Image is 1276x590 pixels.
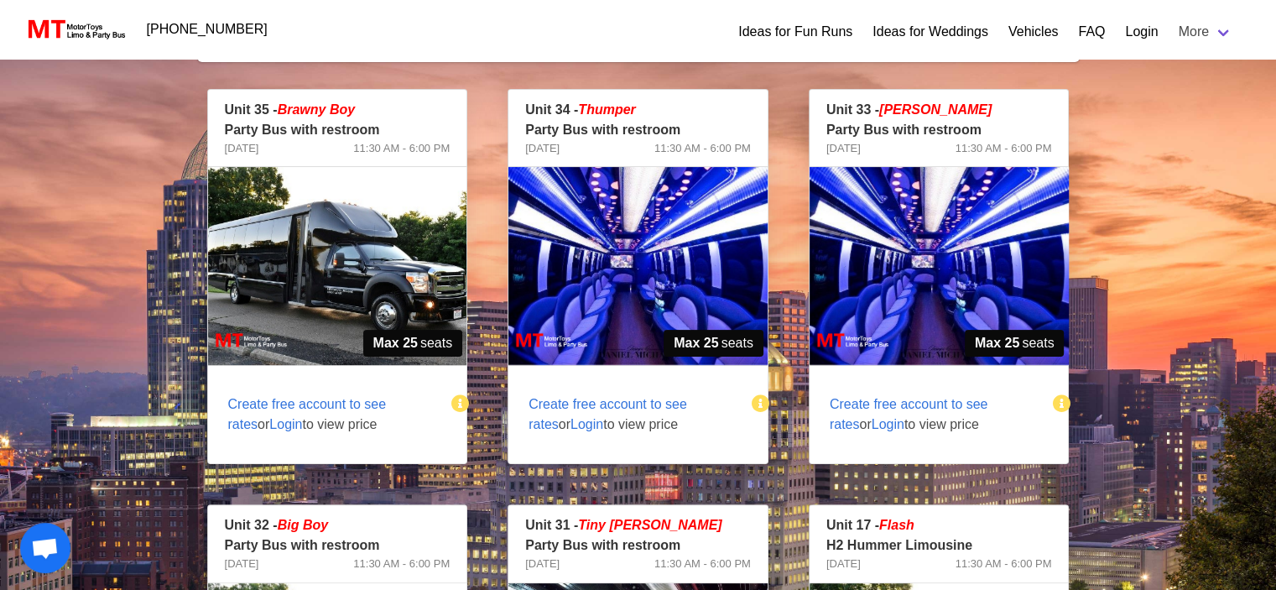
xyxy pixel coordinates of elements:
[137,13,278,46] a: [PHONE_NUMBER]
[525,140,560,157] span: [DATE]
[363,330,463,357] span: seats
[23,18,127,41] img: MotorToys Logo
[269,417,302,431] span: Login
[525,120,751,140] p: Party Bus with restroom
[956,556,1052,572] span: 11:30 AM - 6:00 PM
[654,140,751,157] span: 11:30 AM - 6:00 PM
[578,102,635,117] em: Thumper
[879,518,914,532] em: Flash
[20,523,70,573] div: Open chat
[830,397,988,431] span: Create free account to see rates
[826,120,1052,140] p: Party Bus with restroom
[225,120,451,140] p: Party Bus with restroom
[654,556,751,572] span: 11:30 AM - 6:00 PM
[525,515,751,535] p: Unit 31 -
[570,417,603,431] span: Login
[225,140,259,157] span: [DATE]
[664,330,763,357] span: seats
[810,374,1055,455] span: or to view price
[810,167,1069,365] img: 33%2002.jpg
[525,556,560,572] span: [DATE]
[529,397,687,431] span: Create free account to see rates
[826,535,1052,556] p: H2 Hummer Limousine
[578,518,721,532] span: Tiny [PERSON_NAME]
[208,167,467,365] img: 35%2001.jpg
[228,397,387,431] span: Create free account to see rates
[879,102,992,117] em: [PERSON_NAME]
[1008,22,1059,42] a: Vehicles
[225,515,451,535] p: Unit 32 -
[508,374,754,455] span: or to view price
[1125,22,1158,42] a: Login
[225,556,259,572] span: [DATE]
[872,417,904,431] span: Login
[826,100,1052,120] p: Unit 33 -
[826,556,861,572] span: [DATE]
[738,22,852,42] a: Ideas for Fun Runs
[353,556,450,572] span: 11:30 AM - 6:00 PM
[373,333,418,353] strong: Max 25
[278,102,355,117] em: Brawny Boy
[508,167,768,365] img: 34%2002.jpg
[826,140,861,157] span: [DATE]
[525,535,751,556] p: Party Bus with restroom
[225,100,451,120] p: Unit 35 -
[278,518,328,532] em: Big Boy
[353,140,450,157] span: 11:30 AM - 6:00 PM
[872,22,988,42] a: Ideas for Weddings
[674,333,718,353] strong: Max 25
[225,535,451,556] p: Party Bus with restroom
[965,330,1065,357] span: seats
[1169,15,1242,49] a: More
[1078,22,1105,42] a: FAQ
[975,333,1019,353] strong: Max 25
[525,100,751,120] p: Unit 34 -
[208,374,454,455] span: or to view price
[956,140,1052,157] span: 11:30 AM - 6:00 PM
[826,515,1052,535] p: Unit 17 -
